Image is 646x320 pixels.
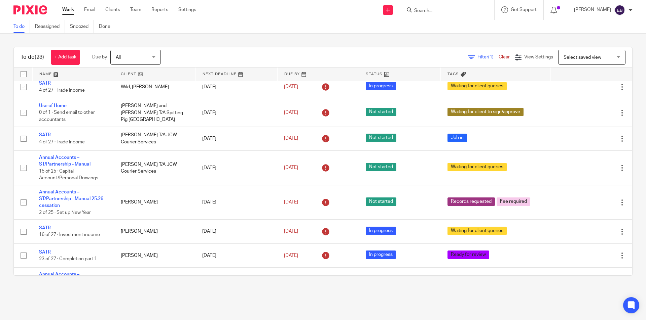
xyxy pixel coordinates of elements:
td: [PERSON_NAME] T/A JCW Courier Services [114,151,196,185]
a: SATR [39,250,51,255]
td: Wild, [PERSON_NAME] [114,75,196,99]
span: 4 of 27 · Trade Income [39,140,85,144]
span: (23) [35,54,44,60]
span: 15 of 25 · Capital Account/Personal Drawings [39,169,98,181]
p: [PERSON_NAME] [574,6,611,13]
a: Use of Home [39,103,67,108]
span: [DATE] [284,200,298,204]
a: Reports [151,6,168,13]
a: Done [99,20,115,33]
span: Select saved view [564,55,601,60]
td: [DATE] [195,268,277,302]
span: 23 of 27 · Completion part 1 [39,257,97,261]
span: Fee required [497,197,530,206]
span: Not started [366,163,396,171]
a: Clients [105,6,120,13]
td: [PERSON_NAME] [114,243,196,267]
td: [PERSON_NAME] and [PERSON_NAME] T/A Spitting Pig [GEOGRAPHIC_DATA] [114,99,196,127]
span: In progress [366,250,396,259]
span: 16 of 27 · Investment income [39,233,100,237]
span: (1) [488,55,494,59]
span: All [116,55,121,60]
a: + Add task [51,50,80,65]
span: Ready for review [447,250,489,259]
span: [DATE] [284,110,298,115]
a: Snoozed [70,20,94,33]
a: Team [130,6,141,13]
span: [DATE] [284,166,298,170]
span: 2 of 25 · Set up New Year [39,210,91,215]
td: [PERSON_NAME] T/A JCW Courier Services [114,127,196,150]
span: 4 of 27 · Trade Income [39,88,85,93]
span: Waiting for client queries [447,82,507,90]
a: Clear [499,55,510,59]
span: In progress [366,82,396,90]
span: Not started [366,134,396,142]
span: Records requested [447,197,495,206]
td: [DATE] [195,243,277,267]
td: [DATE] [195,151,277,185]
td: [DATE] [195,75,277,99]
a: Work [62,6,74,13]
span: Waiting for client queries [447,163,507,171]
td: [DATE] [195,127,277,150]
span: Filter [477,55,499,59]
a: SATR [39,226,51,230]
span: Job in [447,134,467,142]
span: [DATE] [284,229,298,234]
span: In progress [366,227,396,235]
a: To do [13,20,30,33]
span: Not started [366,197,396,206]
span: 0 of 1 · Send email to other accountants [39,110,95,122]
td: [DATE] [195,220,277,243]
span: [DATE] [284,253,298,258]
span: Not started [366,108,396,116]
a: Email [84,6,95,13]
span: Waiting for client queries [447,227,507,235]
a: Annual Accounts – ST/Partnership - Manual 25.26 cessation [39,190,103,208]
td: [PERSON_NAME] [114,185,196,220]
span: [DATE] [284,85,298,89]
a: SATR [39,133,51,137]
span: Get Support [511,7,537,12]
p: Due by [92,54,107,60]
td: [DATE] [195,99,277,127]
input: Search [414,8,474,14]
td: [PERSON_NAME] [114,220,196,243]
td: [DATE] [195,185,277,220]
img: svg%3E [614,5,625,15]
a: Reassigned [35,20,65,33]
a: Settings [178,6,196,13]
span: Tags [447,72,459,76]
h1: To do [21,54,44,61]
span: Waiting for client to sign/approve [447,108,524,116]
td: [PERSON_NAME] [114,268,196,302]
a: Annual Accounts – ST/Partnership - Manual [39,155,91,167]
a: Annual Accounts – ST/Partnership - Software [39,272,94,283]
img: Pixie [13,5,47,14]
span: [DATE] [284,136,298,141]
span: View Settings [524,55,553,59]
a: SATR [39,81,51,86]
